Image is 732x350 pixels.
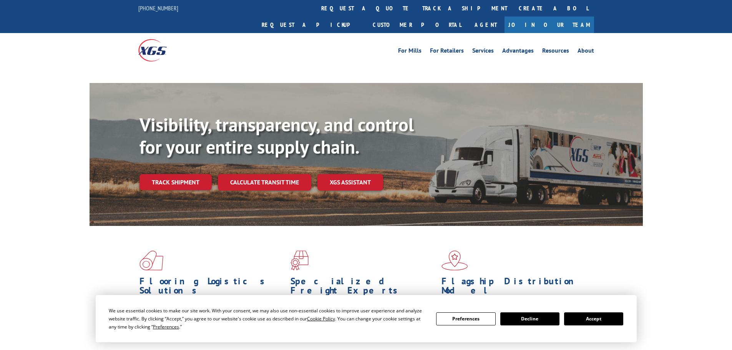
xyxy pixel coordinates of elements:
[290,250,309,270] img: xgs-icon-focused-on-flooring-red
[96,295,637,342] div: Cookie Consent Prompt
[505,17,594,33] a: Join Our Team
[139,277,285,299] h1: Flooring Logistics Solutions
[542,48,569,56] a: Resources
[290,277,436,299] h1: Specialized Freight Experts
[578,48,594,56] a: About
[472,48,494,56] a: Services
[430,48,464,56] a: For Retailers
[436,312,495,325] button: Preferences
[367,17,467,33] a: Customer Portal
[153,323,179,330] span: Preferences
[502,48,534,56] a: Advantages
[307,315,335,322] span: Cookie Policy
[139,174,212,190] a: Track shipment
[442,277,587,299] h1: Flagship Distribution Model
[500,312,559,325] button: Decline
[109,307,427,331] div: We use essential cookies to make our site work. With your consent, we may also use non-essential ...
[317,174,383,191] a: XGS ASSISTANT
[139,250,163,270] img: xgs-icon-total-supply-chain-intelligence-red
[256,17,367,33] a: Request a pickup
[218,174,311,191] a: Calculate transit time
[467,17,505,33] a: Agent
[442,250,468,270] img: xgs-icon-flagship-distribution-model-red
[398,48,422,56] a: For Mills
[139,113,414,159] b: Visibility, transparency, and control for your entire supply chain.
[564,312,623,325] button: Accept
[138,4,178,12] a: [PHONE_NUMBER]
